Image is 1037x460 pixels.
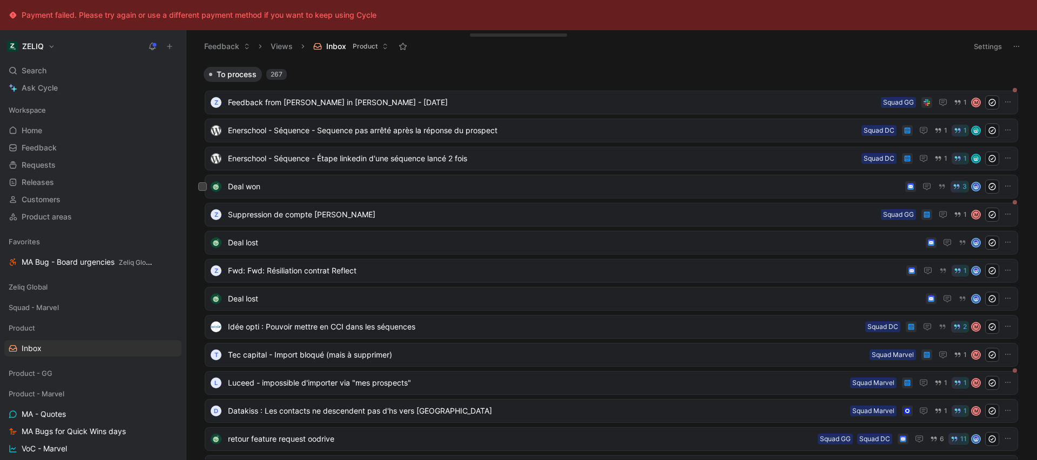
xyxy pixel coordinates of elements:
a: Releases [4,174,181,190]
span: 3 [962,183,967,190]
span: Releases [22,177,54,188]
span: 1 [964,211,967,218]
div: Squad GG [883,209,914,220]
div: M [972,379,980,387]
button: 1 [952,349,969,361]
button: 1 [952,125,969,136]
img: avatar [972,239,980,246]
div: Squad DC [864,153,894,164]
span: Enerschool - Séquence - Sequence pas arrêté après la réponse du prospect [228,124,857,137]
span: Product - Marvel [9,388,64,399]
span: MA Bugs for Quick Wins days [22,426,126,437]
button: 1 [932,153,950,164]
div: Squad DC [864,125,894,136]
div: Product - Marvel [4,386,181,402]
span: Deal won [228,180,901,193]
div: M [972,211,980,218]
a: Home [4,122,181,139]
div: z [211,97,221,108]
img: avatar [972,183,980,190]
button: Feedback [199,38,255,54]
span: Squad - Marvel [9,302,59,313]
span: Luceed - impossible d'importer via "mes prospects" [228,376,846,389]
img: logo [211,321,221,332]
div: Squad Marvel [852,406,894,416]
span: Product [353,41,378,52]
div: M [972,99,980,106]
a: Customers [4,191,181,208]
img: avatar [972,267,980,274]
img: logo [211,125,221,136]
span: 1 [964,408,967,414]
a: logoretour feature request oodriveSquad DCSquad GG611avatar [205,427,1018,451]
button: 1 [952,153,969,164]
a: zSuppression de compte [PERSON_NAME]Squad GG1M [205,203,1018,226]
span: Fwd: Fwd: Résiliation contrat Reflect [228,264,902,277]
span: 11 [960,436,967,442]
a: MA Bug - Board urgenciesZeliq Global [4,254,181,270]
img: logo [211,181,221,192]
a: logoDeal lostavatar [205,287,1018,311]
button: 1 [932,377,950,389]
a: dDatakiss : Les contacts ne descendent pas d'hs vers [GEOGRAPHIC_DATA]Squad Marvel11M [205,399,1018,423]
a: Feedback [4,140,181,156]
span: Zeliq Global [9,282,48,292]
span: Zeliq Global [119,258,155,266]
div: Squad - Marvel [4,299,181,315]
a: logoDeal won3avatar [205,175,1018,198]
span: retour feature request oodrive [228,432,813,445]
a: zFwd: Fwd: Résiliation contrat Reflect1avatar [205,259,1018,283]
span: 1 [964,352,967,358]
a: Ask Cycle [4,80,181,96]
div: l [211,377,221,388]
img: logo [211,153,221,164]
div: Product [4,320,181,336]
span: 1 [964,155,967,162]
span: Product areas [22,211,72,222]
span: To process [217,69,257,80]
div: Workspace [4,102,181,118]
div: T [211,349,221,360]
a: zFeedback from [PERSON_NAME] in [PERSON_NAME] - [DATE]Squad GG1M [205,91,1018,114]
a: logoEnerschool - Séquence - Sequence pas arrêté après la réponse du prospectSquad DC11avatar [205,119,1018,142]
a: TTec capital - Import bloqué (mais à supprimer)Squad Marvel1M [205,343,1018,367]
span: Enerschool - Séquence - Étape linkedin d'une séquence lancé 2 fois [228,152,857,165]
a: MA Bugs for Quick Wins days [4,423,181,440]
span: 1 [964,127,967,134]
span: Ask Cycle [22,81,58,94]
button: Settings [969,39,1007,54]
button: 1 [932,125,950,136]
a: Product areas [4,209,181,225]
img: avatar [972,155,980,162]
a: MA - Quotes [4,406,181,422]
span: 1 [964,267,967,274]
span: Deal lost [228,236,921,249]
div: ProductInbox [4,320,181,356]
a: lLuceed - impossible d'importer via "mes prospects"Squad Marvel11M [205,371,1018,395]
span: VoC - Marvel [22,443,67,454]
div: Squad GG [883,97,914,108]
div: z [211,265,221,276]
div: Payment failed. Please try again or use a different payment method if you want to keep using Cycle [22,9,376,22]
div: Favorites [4,234,181,250]
img: logo [211,293,221,304]
span: MA - Quotes [22,409,66,420]
div: Zeliq Global [4,279,181,298]
div: Product - GG [4,365,181,381]
img: logo [211,237,221,248]
button: 1 [932,405,950,417]
button: 2 [951,321,969,333]
div: Zeliq Global [4,279,181,295]
a: logoDeal lostavatar [205,231,1018,255]
div: M [972,323,980,331]
h1: ZELIQ [22,42,44,51]
button: 3 [951,181,969,193]
span: Idée opti : Pouvoir mettre en CCI dans les séquences [228,320,861,333]
span: Home [22,125,42,136]
span: 6 [940,436,944,442]
img: avatar [972,435,980,443]
div: Product - GG [4,365,181,385]
div: Search [4,63,181,79]
span: 1 [964,99,967,106]
div: Squad Marvel [852,377,894,388]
